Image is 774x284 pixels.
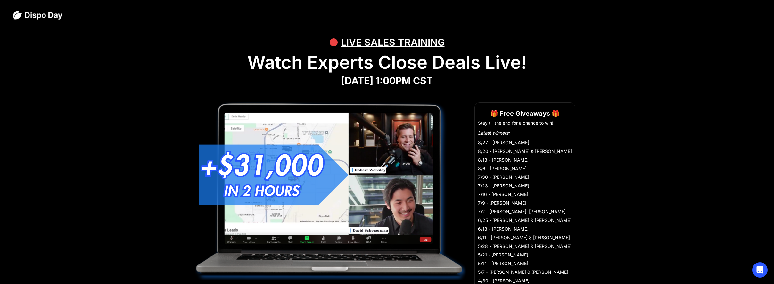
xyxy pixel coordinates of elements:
[490,110,560,117] strong: 🎁 Free Giveaways 🎁
[341,75,433,86] strong: [DATE] 1:00PM CST
[752,262,768,278] div: Open Intercom Messenger
[478,130,510,136] em: Latest winners:
[478,120,572,126] li: Stay till the end for a chance to win!
[13,52,761,73] h1: Watch Experts Close Deals Live!
[341,33,445,52] div: LIVE SALES TRAINING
